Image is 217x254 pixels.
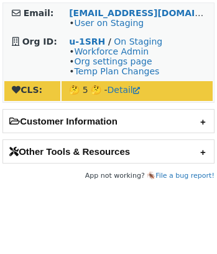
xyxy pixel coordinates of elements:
[114,37,162,46] a: On Staging
[69,46,159,76] span: • • •
[2,170,215,182] footer: App not working? 🪳
[62,81,213,101] td: 🤔 5 🤔 -
[12,85,42,95] strong: CLS:
[3,110,214,133] h2: Customer Information
[155,172,215,180] a: File a bug report!
[74,66,159,76] a: Temp Plan Changes
[108,85,140,95] a: Detail
[108,37,111,46] strong: /
[69,37,105,46] a: u-1SRH
[22,37,57,46] strong: Org ID:
[69,18,144,28] span: •
[74,56,152,66] a: Org settings page
[24,8,54,18] strong: Email:
[74,18,144,28] a: User on Staging
[74,46,149,56] a: Workforce Admin
[3,140,214,163] h2: Other Tools & Resources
